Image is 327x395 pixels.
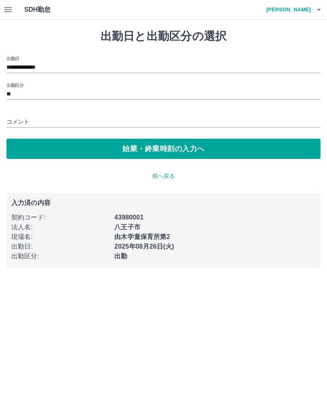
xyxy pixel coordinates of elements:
[114,243,174,250] b: 2025年08月26日(火)
[6,139,321,159] button: 始業・終業時刻の入力へ
[114,253,127,260] b: 出勤
[11,251,109,261] p: 出勤区分 :
[11,213,109,222] p: 契約コード :
[11,232,109,242] p: 現場名 :
[11,242,109,251] p: 出勤日 :
[6,172,321,180] p: 前へ戻る
[6,30,321,43] h1: 出勤日と出勤区分の選択
[6,55,19,61] label: 出勤日
[114,224,140,230] b: 八王子市
[114,233,170,240] b: 由木学童保育所第2
[114,214,143,221] b: 43980001
[6,82,23,88] label: 出勤区分
[11,200,316,206] p: 入力済の内容
[11,222,109,232] p: 法人名 :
